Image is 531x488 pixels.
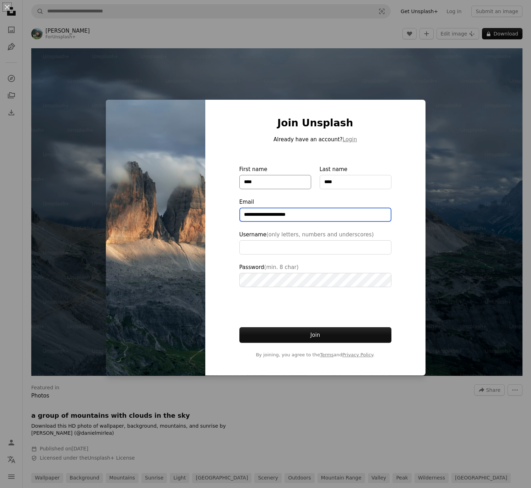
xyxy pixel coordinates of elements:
[239,135,391,144] p: Already have an account?
[320,175,391,189] input: Last name
[320,352,334,357] a: Terms
[239,273,391,287] input: Password(min. 8 char)
[342,352,373,357] a: Privacy Policy
[239,263,391,287] label: Password
[239,198,391,222] label: Email
[343,135,357,144] button: Login
[106,100,205,375] img: premium_photo-1676139292823-5d24fd6cda27
[239,327,391,343] button: Join
[239,351,391,358] span: By joining, you agree to the and .
[239,165,311,189] label: First name
[239,230,391,254] label: Username
[239,117,391,130] h1: Join Unsplash
[320,165,391,189] label: Last name
[239,240,391,254] input: Username(only letters, numbers and underscores)
[239,208,391,222] input: Email
[239,175,311,189] input: First name
[266,231,374,238] span: (only letters, numbers and underscores)
[264,264,299,270] span: (min. 8 char)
